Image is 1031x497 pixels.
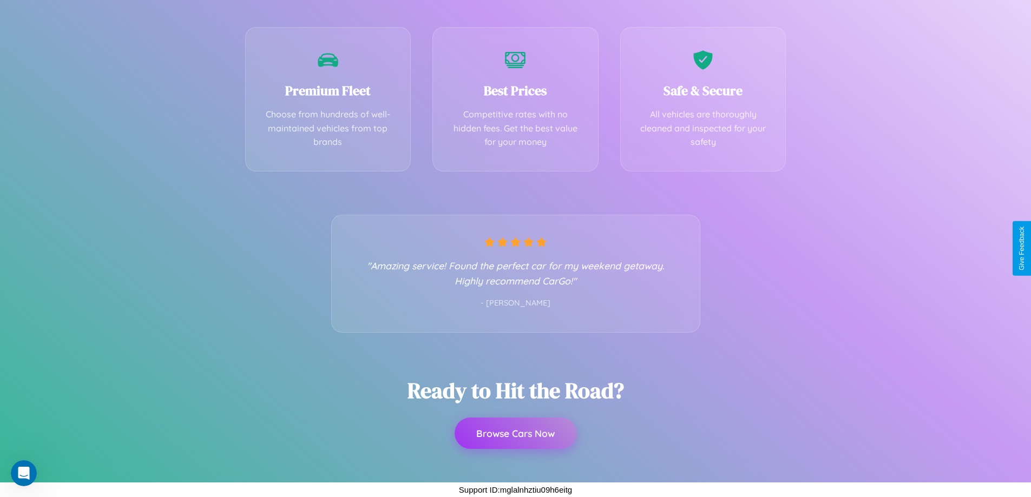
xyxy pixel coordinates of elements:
[449,82,582,100] h3: Best Prices
[637,108,770,149] p: All vehicles are thoroughly cleaned and inspected for your safety
[1018,227,1026,270] div: Give Feedback
[408,376,624,405] h2: Ready to Hit the Road?
[459,482,572,497] p: Support ID: mglalnhztiu09h6eitg
[353,258,678,288] p: "Amazing service! Found the perfect car for my weekend getaway. Highly recommend CarGo!"
[11,460,37,486] iframe: Intercom live chat
[449,108,582,149] p: Competitive rates with no hidden fees. Get the best value for your money
[455,418,576,449] button: Browse Cars Now
[353,296,678,310] p: - [PERSON_NAME]
[262,82,395,100] h3: Premium Fleet
[262,108,395,149] p: Choose from hundreds of well-maintained vehicles from top brands
[637,82,770,100] h3: Safe & Secure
